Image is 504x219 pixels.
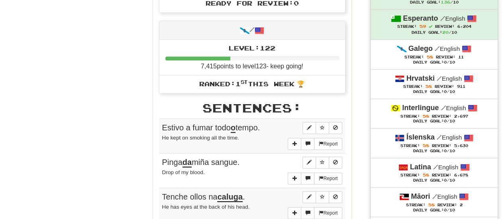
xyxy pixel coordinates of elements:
strong: Māori [411,192,430,200]
span: 6,678 [454,173,468,177]
span: Review: [437,203,457,207]
span: 59 [419,24,426,29]
button: Toggle ignore [329,157,342,169]
span: 11 [458,55,464,59]
button: Toggle favorite [316,191,329,203]
small: Drop of my blood. [162,169,205,175]
div: Daily Goal: /10 [378,208,490,213]
span: 911 [457,84,465,89]
div: Sentence controls [302,122,342,134]
span: Review: [431,173,451,177]
span: / [437,134,442,141]
small: English [433,164,458,171]
u: da [182,158,192,167]
button: Toggle favorite [316,122,329,134]
div: Daily Goal: /10 [378,60,490,65]
span: Streak: [403,84,422,89]
span: 0 [444,60,447,64]
span: / [441,104,446,111]
small: English [437,75,462,82]
span: Streak: [397,24,416,29]
span: 58 [422,172,429,177]
div: Daily Goal: /10 [378,89,490,95]
button: Edit sentence [302,157,316,169]
span: Streak: [406,203,425,207]
div: More sentence controls [288,172,342,184]
span: Level: 122 [229,44,275,52]
strong: Esperanto [403,14,438,22]
button: Toggle ignore [329,191,342,203]
span: Streak includes today. [428,25,432,28]
span: Streak: [400,173,420,177]
button: Toggle favorite [316,157,329,169]
span: 0 [444,119,447,123]
button: Add sentence to collection [288,172,301,184]
span: 🏆 [297,81,305,87]
span: Ranked: 1 this week [199,80,294,87]
h2: Sentences: [159,101,345,114]
a: Māori /English Streak: 58 Review: 2 Daily Goal:0/10 [371,188,498,217]
span: Tenche ollos na . [162,192,245,202]
small: He kept on smoking all the time. [162,135,239,141]
div: / [159,21,345,40]
strong: Íslenska [406,133,435,141]
span: Review: [434,84,454,89]
div: Daily Goal: /10 [378,178,490,183]
div: Daily Goal: /10 [378,119,490,124]
button: Toggle ignore [329,122,342,134]
button: Edit sentence [302,122,316,134]
strong: Galego [408,45,433,52]
span: Review: [436,55,455,59]
button: Report [314,172,342,184]
span: 58 [422,114,429,118]
div: Daily Goal: /10 [378,149,490,154]
span: 58 [427,54,433,59]
span: Pinga miña sangue. [162,158,240,167]
span: Review: [431,114,451,118]
span: 58 [425,84,431,89]
small: English [437,134,462,141]
div: Sentence controls [302,157,342,169]
u: o [231,123,235,133]
span: 2,697 [454,114,468,118]
span: 20 [442,30,448,35]
span: 0 [444,89,447,94]
span: / [440,15,445,22]
span: 0 [444,149,447,153]
a: Galego /English Streak: 58 Review: 11 Daily Goal:0/10 [371,40,498,69]
span: / [437,75,442,82]
div: More sentence controls [288,207,342,219]
span: Streak: [400,143,420,148]
span: / [433,163,438,171]
div: Sentence controls [302,191,342,203]
button: Add sentence to collection [288,207,301,219]
span: 6,204 [457,24,471,29]
a: Latina /English Streak: 58 Review: 6,678 Daily Goal:0/10 [371,158,498,187]
a: Íslenska /English Streak: 58 Review: 5,630 Daily Goal:0/10 [371,128,498,157]
small: English [432,193,457,200]
a: Hrvatski /English Streak: 58 Review: 911 Daily Goal:0/10 [371,70,498,99]
span: Streak: [400,114,420,118]
span: 0 [444,208,447,212]
small: English [440,15,465,22]
button: Report [314,207,342,219]
small: English [435,45,460,52]
div: Daily Goal: /10 [378,29,490,35]
span: 58 [422,143,429,148]
span: Streak: [404,55,424,59]
a: Interlingue /English Streak: 58 Review: 2,697 Daily Goal:0/10 [371,99,498,128]
a: Esperanto /English Streak: 59 Review: 6,204 Daily Goal:20/10 [371,10,498,39]
div: More sentence controls [288,138,342,150]
span: Estivo a fumar todo tempo. [162,123,260,133]
span: 0 [444,178,447,182]
span: / [432,193,437,200]
strong: Hrvatski [406,74,435,82]
button: Add sentence to collection [288,138,301,150]
u: caluga [217,192,242,202]
span: Review: [431,143,451,148]
button: Report [314,138,342,150]
span: / [435,45,440,52]
strong: Latina [410,163,431,171]
sup: st [241,79,248,85]
span: 2 [459,203,462,207]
